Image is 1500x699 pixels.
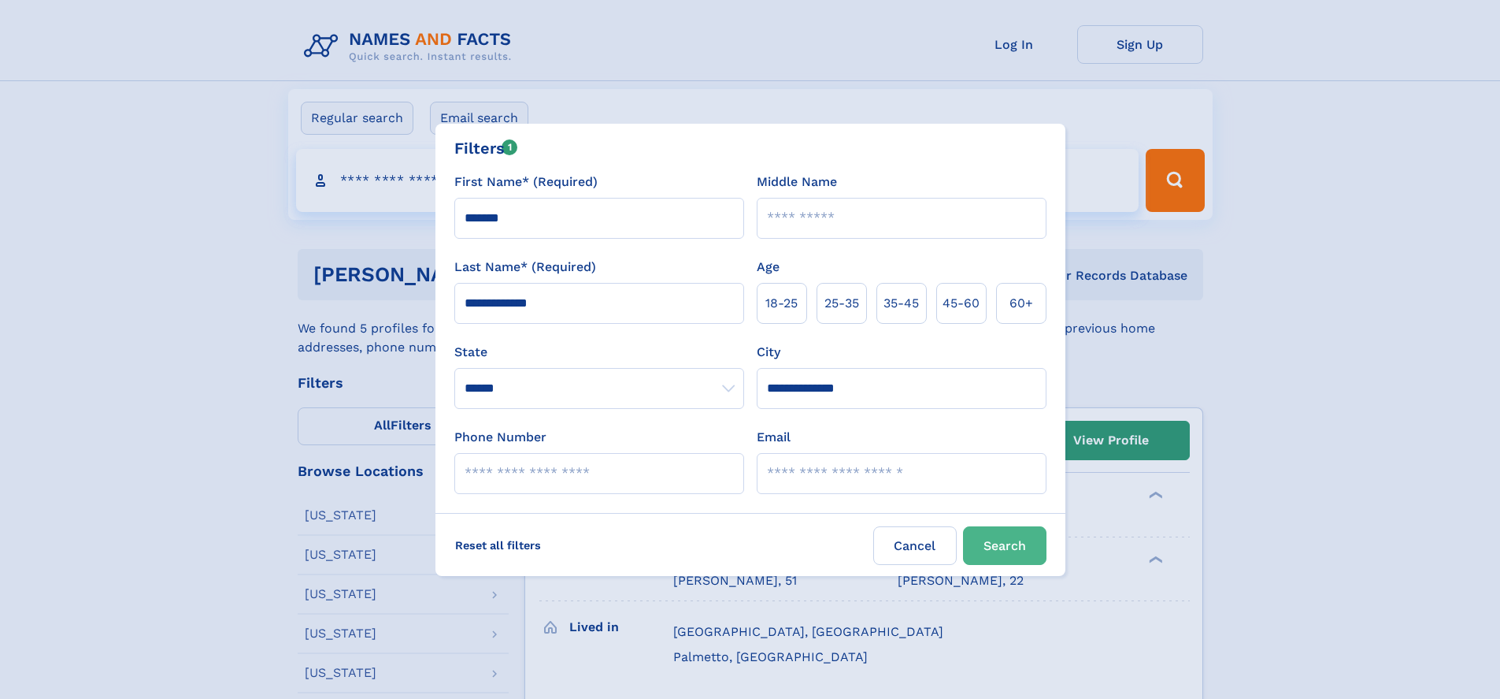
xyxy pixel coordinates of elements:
[757,428,791,447] label: Email
[757,343,780,362] label: City
[454,428,546,447] label: Phone Number
[765,294,798,313] span: 18‑25
[454,258,596,277] label: Last Name* (Required)
[757,258,780,277] label: Age
[873,526,957,565] label: Cancel
[454,173,598,191] label: First Name* (Required)
[963,526,1046,565] button: Search
[943,294,980,313] span: 45‑60
[883,294,919,313] span: 35‑45
[824,294,859,313] span: 25‑35
[454,343,744,362] label: State
[1009,294,1033,313] span: 60+
[445,526,551,564] label: Reset all filters
[454,136,518,160] div: Filters
[757,173,837,191] label: Middle Name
